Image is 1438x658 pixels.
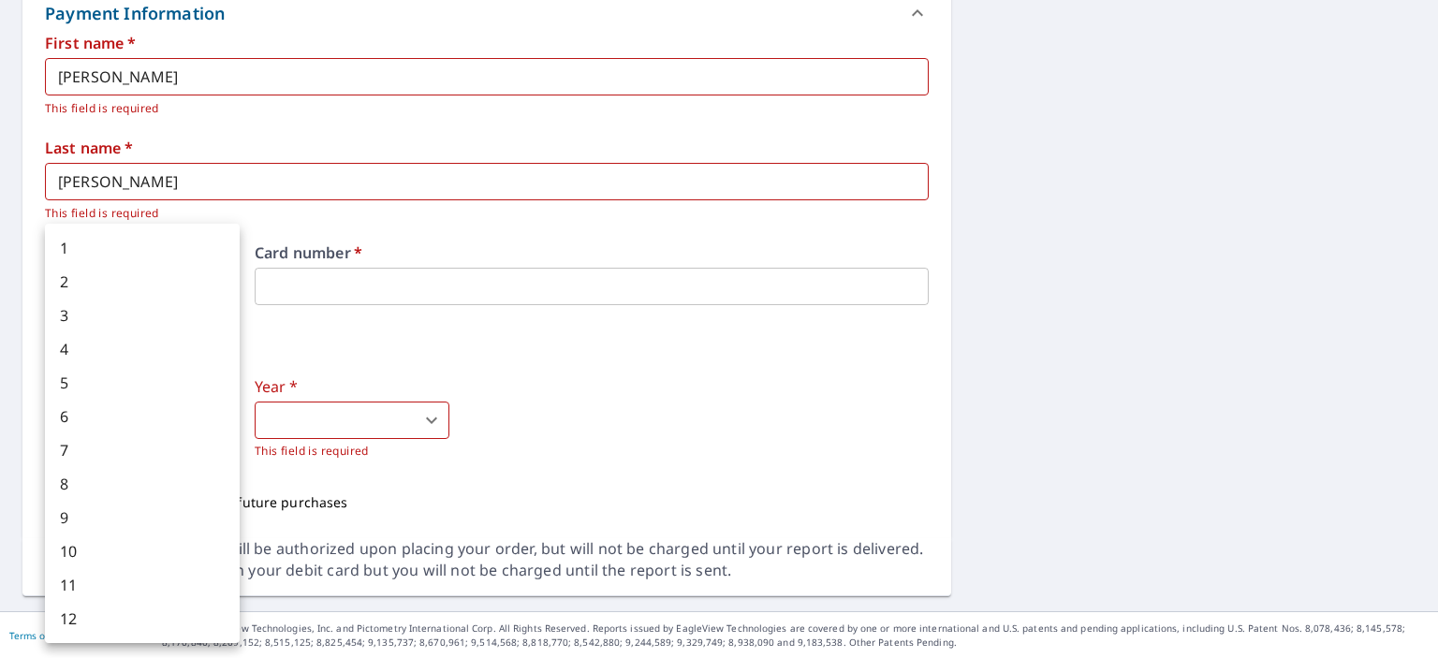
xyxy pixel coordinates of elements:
[45,400,240,433] li: 6
[45,231,240,265] li: 1
[45,501,240,534] li: 9
[45,433,240,467] li: 7
[45,366,240,400] li: 5
[45,265,240,299] li: 2
[45,332,240,366] li: 4
[45,467,240,501] li: 8
[45,568,240,602] li: 11
[45,602,240,636] li: 12
[45,534,240,568] li: 10
[45,299,240,332] li: 3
